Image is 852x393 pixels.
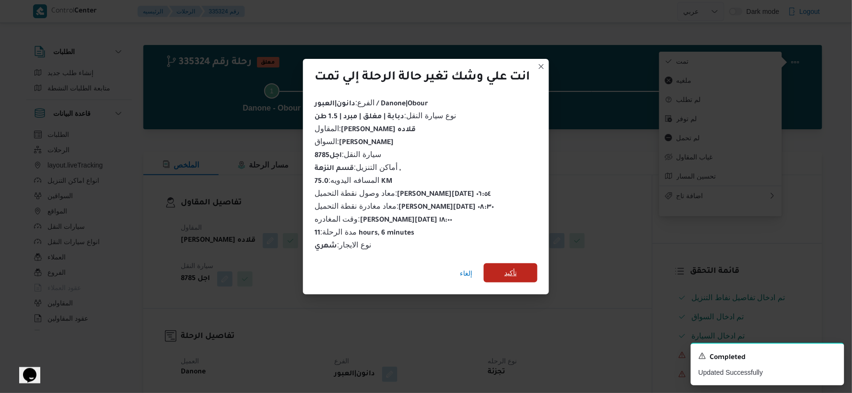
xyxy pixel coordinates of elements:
span: الفرع : [315,99,428,107]
b: [PERSON_NAME][DATE] ٠٦:٥٤ [397,191,491,199]
b: [PERSON_NAME] قلاده [341,126,416,134]
span: نوع الايجار : [315,241,371,249]
span: سيارة النقل : [315,150,381,158]
b: اجل8785 [315,152,342,160]
b: 11 hours, 6 minutes [315,230,414,237]
span: وقت المغادره : [315,215,453,223]
span: Completed [710,352,746,364]
span: إلغاء [460,268,472,279]
button: Closes this modal window [536,61,547,72]
span: المسافه اليدويه : [315,176,392,184]
span: المقاول : [315,124,416,133]
b: [PERSON_NAME][DATE] ٠٨:٣٠ [399,204,494,212]
b: دبابة | مغلق | مبرد | 1.5 طن [315,113,404,121]
span: نوع سيارة النقل : [315,112,456,120]
b: 75.0 KM [315,178,392,186]
b: شهري [315,243,337,250]
div: Notification [699,351,837,364]
b: قسم النزهة , [315,165,401,173]
b: [PERSON_NAME][DATE] ١٨:٠٠ [360,217,453,225]
div: انت علي وشك تغير حالة الرحلة إلي تمت [315,70,530,86]
span: أماكن التنزيل : [315,163,401,171]
p: Updated Successfully [699,368,837,378]
span: معاد وصول نقطة التحميل : [315,189,491,197]
button: إلغاء [456,264,476,283]
span: السواق : [315,137,394,146]
span: تأكيد [504,267,517,279]
b: [PERSON_NAME] [339,139,394,147]
button: تأكيد [484,263,537,282]
span: معاد مغادرة نقطة التحميل : [315,202,494,210]
iframe: chat widget [10,355,40,383]
b: دانون|العبور / Danone|Obour [315,101,428,108]
span: مدة الرحلة : [315,228,414,236]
